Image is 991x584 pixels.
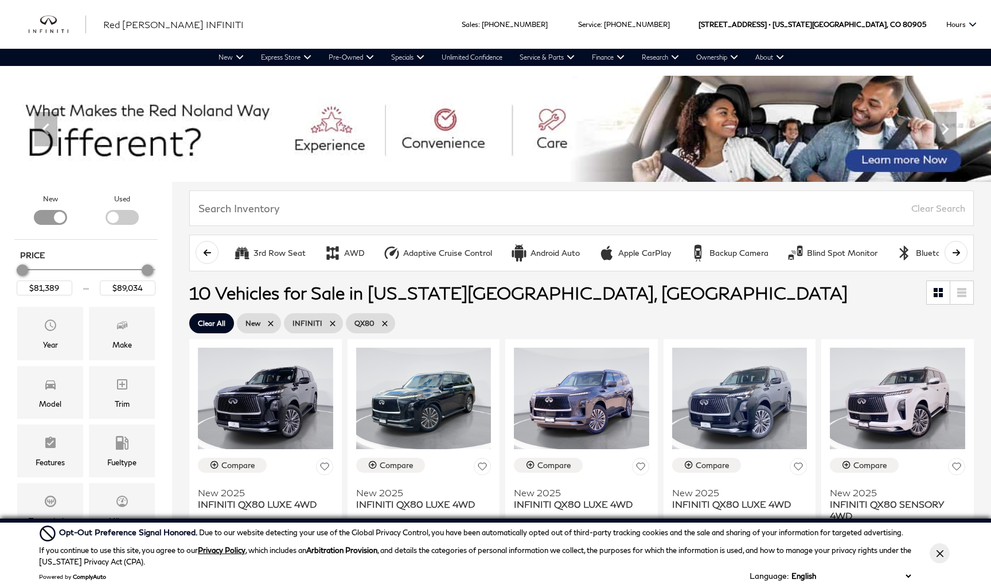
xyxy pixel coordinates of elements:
span: Model [44,375,57,398]
div: Android Auto [530,248,580,258]
strong: Arbitration Provision [306,546,377,555]
span: Mileage [115,492,129,515]
div: Maximum Price [142,264,153,276]
button: Compare Vehicle [672,458,741,473]
img: INFINITI [29,15,86,34]
div: FeaturesFeatures [17,425,83,477]
div: Mileage [108,515,136,527]
div: Compare [853,460,887,470]
div: Filter by Vehicle Type [14,193,158,239]
span: Go to slide 6 [514,161,525,172]
button: Save Vehicle [474,458,491,479]
label: Used [114,193,130,205]
div: Model [39,398,61,410]
a: New 2025INFINITI QX80 LUXE 4WD [672,480,807,510]
span: Year [44,316,57,338]
span: Service [578,20,600,29]
span: Make [115,316,129,338]
div: TrimTrim [89,366,155,419]
span: Go to slide 5 [498,161,509,172]
div: AWD [344,248,365,258]
a: About [747,49,793,66]
a: Unlimited Confidence [433,49,511,66]
div: Compare [221,460,255,470]
button: Save Vehicle [948,458,965,479]
button: Compare Vehicle [198,458,267,473]
div: 3rd Row Seat [233,244,251,262]
a: Privacy Policy [198,546,245,555]
span: Clear All [198,316,225,330]
img: 2025 INFINITI QX80 LUXE 4WD [198,348,333,449]
span: Go to slide 7 [530,161,541,172]
span: INFINITI QX80 LUXE 4WD [198,499,325,510]
button: Adaptive Cruise ControlAdaptive Cruise Control [377,241,498,265]
div: Blind Spot Monitor [807,248,877,258]
button: scroll right [945,241,967,264]
div: Due to our website detecting your use of the Global Privacy Control, you have been automatically ... [59,526,903,539]
a: Research [633,49,688,66]
div: Compare [537,460,571,470]
div: Compare [696,460,729,470]
button: Compare Vehicle [356,458,425,473]
button: AWDAWD [318,241,371,265]
span: Go to slide 3 [466,161,477,172]
span: Sales [462,20,478,29]
div: Apple CarPlay [618,248,671,258]
span: INFINITI QX80 SENSORY 4WD [830,499,957,521]
button: Save Vehicle [316,458,333,479]
img: 2025 INFINITI QX80 LUXE 4WD [672,348,807,449]
span: New 2025 [198,487,325,499]
a: [PHONE_NUMBER] [604,20,670,29]
button: Compare Vehicle [830,458,899,473]
span: New 2025 [830,487,957,499]
a: Ownership [688,49,747,66]
span: INFINITI QX80 LUXE 4WD [672,499,799,510]
div: Backup Camera [709,248,768,258]
a: New 2025INFINITI QX80 LUXE 4WD [198,480,333,510]
span: : [478,20,480,29]
span: Features [44,433,57,456]
a: [STREET_ADDRESS] • [US_STATE][GEOGRAPHIC_DATA], CO 80905 [699,20,926,29]
h5: Price [20,250,152,260]
div: Year [43,338,58,351]
span: Transmission [44,492,57,515]
a: New [210,49,252,66]
div: Blind Spot Monitor [787,244,804,262]
a: New 2025INFINITI QX80 LUXE 4WD [514,480,649,510]
div: Adaptive Cruise Control [383,244,400,262]
a: New 2025INFINITI QX80 SENSORY 4WD [830,480,965,521]
a: Express Store [252,49,320,66]
div: Powered by [39,573,106,580]
a: infiniti [29,15,86,34]
div: Features [36,456,65,469]
span: 10 Vehicles for Sale in [US_STATE][GEOGRAPHIC_DATA], [GEOGRAPHIC_DATA] [189,282,848,303]
button: 3rd Row Seat3rd Row Seat [227,241,312,265]
div: Language: [750,572,789,580]
span: Go to slide 2 [450,161,461,172]
div: Trim [115,398,130,410]
a: Service & Parts [511,49,583,66]
a: [PHONE_NUMBER] [482,20,548,29]
span: INFINITI QX80 LUXE 4WD [514,499,641,510]
img: 2025 INFINITI QX80 LUXE 4WD [356,348,491,449]
div: Make [112,338,132,351]
span: Fueltype [115,433,129,456]
div: Apple CarPlay [598,244,615,262]
span: Red [PERSON_NAME] INFINITI [103,19,244,30]
div: 3rd Row Seat [253,248,306,258]
button: Compare Vehicle [514,458,583,473]
div: Bluetooth [896,244,913,262]
div: Bluetooth [916,248,953,258]
a: New 2025INFINITI QX80 LUXE 4WD [356,480,491,510]
span: Go to slide 8 [546,161,557,172]
a: Specials [383,49,433,66]
span: Trim [115,375,129,398]
span: New 2025 [356,487,483,499]
span: INFINITI [292,316,322,330]
div: TransmissionTransmission [17,483,83,536]
button: Save Vehicle [790,458,807,479]
span: Go to slide 1 [434,161,445,172]
img: 2025 INFINITI QX80 SENSORY 4WD [830,348,965,449]
button: Apple CarPlayApple CarPlay [592,241,677,265]
img: 2025 INFINITI QX80 LUXE 4WD [514,348,649,449]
